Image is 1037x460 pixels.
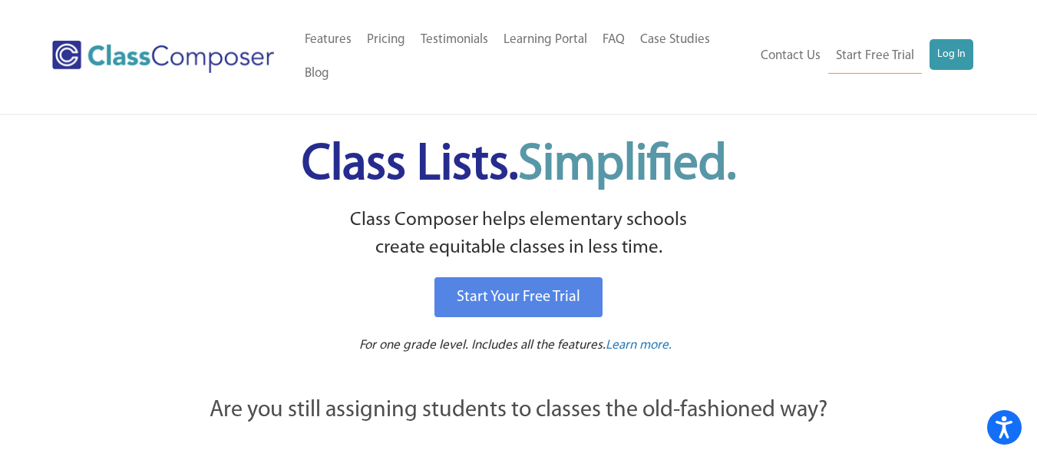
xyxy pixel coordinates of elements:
[606,336,672,356] a: Learn more.
[297,23,359,57] a: Features
[359,339,606,352] span: For one grade level. Includes all the features.
[753,39,828,73] a: Contact Us
[751,39,973,74] nav: Header Menu
[413,23,496,57] a: Testimonials
[302,141,736,190] span: Class Lists.
[52,41,274,73] img: Class Composer
[496,23,595,57] a: Learning Portal
[606,339,672,352] span: Learn more.
[457,290,580,305] span: Start Your Free Trial
[359,23,413,57] a: Pricing
[127,394,910,428] p: Are you still assigning students to classes the old-fashioned way?
[632,23,718,57] a: Case Studies
[125,207,913,263] p: Class Composer helps elementary schools create equitable classes in less time.
[297,23,752,91] nav: Header Menu
[595,23,632,57] a: FAQ
[434,277,603,317] a: Start Your Free Trial
[518,141,736,190] span: Simplified.
[828,39,922,74] a: Start Free Trial
[930,39,973,70] a: Log In
[297,57,337,91] a: Blog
